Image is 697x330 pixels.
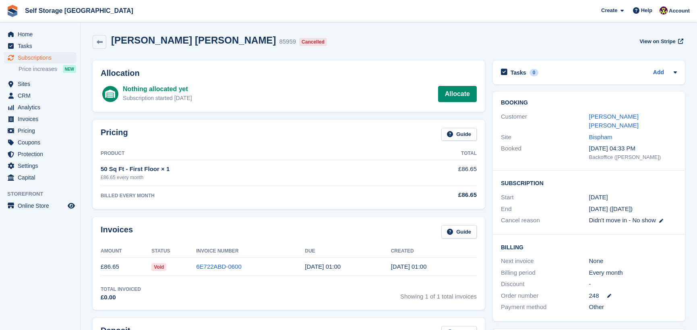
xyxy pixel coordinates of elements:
div: Nothing allocated yet [123,84,192,94]
div: £86.65 every month [101,174,397,181]
a: Add [653,68,664,77]
a: Bispham [589,134,612,140]
th: Total [397,147,477,160]
a: menu [4,113,76,125]
div: Other [589,303,677,312]
span: Pricing [18,125,66,136]
div: Order number [501,291,589,301]
span: Home [18,29,66,40]
th: Invoice Number [196,245,305,258]
span: Sites [18,78,66,90]
a: Guide [441,128,477,141]
span: Capital [18,172,66,183]
h2: Allocation [101,69,477,78]
th: Created [391,245,477,258]
span: Price increases [19,65,57,73]
a: menu [4,52,76,63]
div: Cancel reason [501,216,589,225]
a: menu [4,125,76,136]
h2: Booking [501,100,677,106]
div: Backoffice ([PERSON_NAME]) [589,153,677,161]
div: Start [501,193,589,202]
span: Didn't move in - No show [589,217,656,223]
a: 6E722ABD-0600 [196,263,242,270]
td: £86.65 [397,160,477,186]
span: Settings [18,160,66,171]
a: menu [4,40,76,52]
span: Subscriptions [18,52,66,63]
h2: Pricing [101,128,128,141]
time: 2025-05-19 00:00:00 UTC [589,193,608,202]
div: End [501,205,589,214]
th: Due [305,245,391,258]
a: [PERSON_NAME] [PERSON_NAME] [589,113,639,129]
a: Allocate [438,86,477,102]
span: Void [151,263,166,271]
div: NEW [63,65,76,73]
h2: Invoices [101,225,133,238]
a: menu [4,200,76,211]
div: Payment method [501,303,589,312]
span: Protection [18,148,66,160]
span: Storefront [7,190,80,198]
td: £86.65 [101,258,151,276]
div: Next invoice [501,257,589,266]
div: £0.00 [101,293,141,302]
a: View on Stripe [636,35,685,48]
a: menu [4,78,76,90]
div: 50 Sq Ft - First Floor × 1 [101,165,397,174]
th: Amount [101,245,151,258]
time: 2025-05-19 00:00:45 UTC [391,263,427,270]
div: BILLED EVERY MONTH [101,192,397,199]
h2: Subscription [501,179,677,187]
span: Help [641,6,652,15]
div: Every month [589,268,677,278]
span: Showing 1 of 1 total invoices [400,286,477,302]
span: [DATE] ([DATE]) [589,205,633,212]
a: menu [4,102,76,113]
div: None [589,257,677,266]
div: Booked [501,144,589,161]
span: View on Stripe [639,38,675,46]
a: menu [4,90,76,101]
h2: Billing [501,243,677,251]
a: menu [4,29,76,40]
div: Customer [501,112,589,130]
span: Create [601,6,617,15]
a: menu [4,160,76,171]
a: menu [4,148,76,160]
div: Site [501,133,589,142]
a: menu [4,137,76,148]
div: - [589,280,677,289]
a: Price increases NEW [19,65,76,73]
span: Invoices [18,113,66,125]
img: stora-icon-8386f47178a22dfd0bd8f6a31ec36ba5ce8667c1dd55bd0f319d3a0aa187defe.svg [6,5,19,17]
div: [DATE] 04:33 PM [589,144,677,153]
div: Billing period [501,268,589,278]
div: Discount [501,280,589,289]
div: 0 [529,69,539,76]
span: Tasks [18,40,66,52]
a: Self Storage [GEOGRAPHIC_DATA] [22,4,137,17]
a: menu [4,172,76,183]
a: Preview store [66,201,76,211]
span: CRM [18,90,66,101]
th: Status [151,245,196,258]
h2: Tasks [511,69,526,76]
div: Subscription started [DATE] [123,94,192,102]
span: Analytics [18,102,66,113]
span: Coupons [18,137,66,148]
div: £86.65 [397,190,477,200]
span: Account [669,7,690,15]
time: 2025-05-20 00:00:00 UTC [305,263,341,270]
img: Nicholas Williams [660,6,668,15]
th: Product [101,147,397,160]
a: Guide [441,225,477,238]
span: Online Store [18,200,66,211]
span: 248 [589,291,599,301]
div: 85959 [279,37,296,46]
div: Cancelled [299,38,327,46]
h2: [PERSON_NAME] [PERSON_NAME] [111,35,276,46]
div: Total Invoiced [101,286,141,293]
